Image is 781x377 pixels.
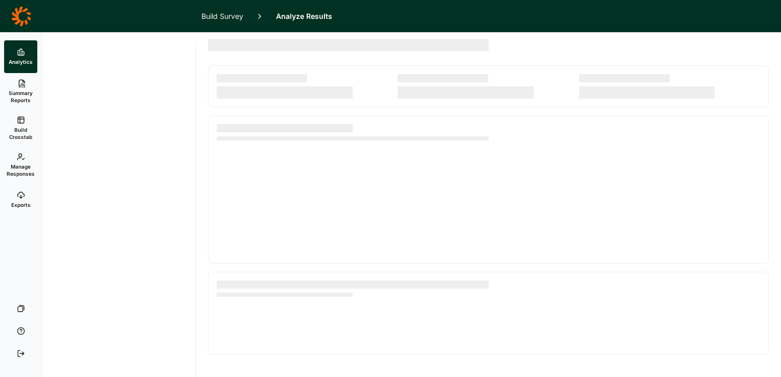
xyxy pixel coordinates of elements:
[8,89,33,104] span: Summary Reports
[4,40,37,73] a: Analytics
[8,126,33,140] span: Build Crosstab
[9,58,33,65] span: Analytics
[7,163,35,177] span: Manage Responses
[11,201,31,208] span: Exports
[4,147,37,183] a: Manage Responses
[4,110,37,147] a: Build Crosstab
[4,183,37,216] a: Exports
[4,73,37,110] a: Summary Reports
